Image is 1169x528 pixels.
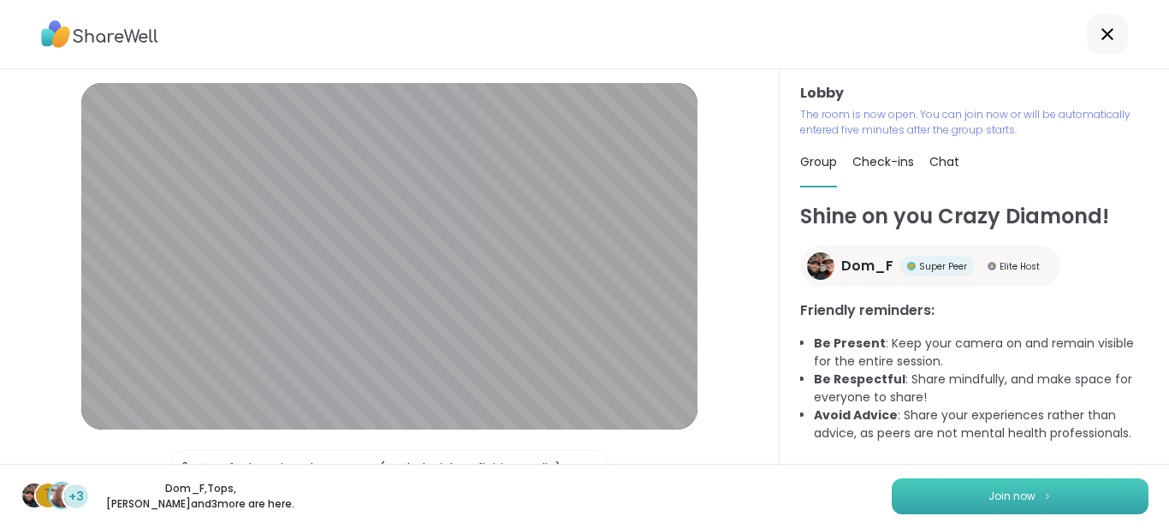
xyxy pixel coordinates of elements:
[800,107,1148,138] p: The room is now open. You can join now or will be automatically entered five minutes after the gr...
[852,153,914,170] span: Check-ins
[1042,491,1053,501] img: ShareWell Logomark
[800,201,1148,232] h1: Shine on you Crazy Diamond!
[919,260,967,273] span: Super Peer
[814,371,1148,406] li: : Share mindfully, and make space for everyone to share!
[841,256,893,276] span: Dom_F
[988,262,996,270] img: Elite Host
[807,252,834,280] img: Dom_F
[212,460,561,478] div: Default - Microphone Array (Realtek High Definition Audio)
[44,484,52,507] span: T
[814,406,1148,442] li: : Share your experiences rather than advice, as peers are not mental health professionals.
[814,371,905,388] b: Be Respectful
[177,451,193,485] img: Microphone
[800,153,837,170] span: Group
[1000,260,1040,273] span: Elite Host
[907,262,916,270] img: Super Peer
[22,484,46,507] img: Dom_F
[814,335,886,352] b: Be Present
[199,451,204,485] span: |
[814,406,898,424] b: Avoid Advice
[929,153,959,170] span: Chat
[68,488,84,506] span: +3
[800,300,1148,321] h3: Friendly reminders:
[50,484,74,507] img: dodi
[800,246,1060,287] a: Dom_FDom_FSuper PeerSuper PeerElite HostElite Host
[892,478,1148,514] button: Join now
[988,489,1035,504] span: Join now
[104,481,296,512] p: Dom_F , Tops , [PERSON_NAME] and 3 more are here.
[800,83,1148,104] h3: Lobby
[41,15,158,54] img: ShareWell Logo
[814,335,1148,371] li: : Keep your camera on and remain visible for the entire session.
